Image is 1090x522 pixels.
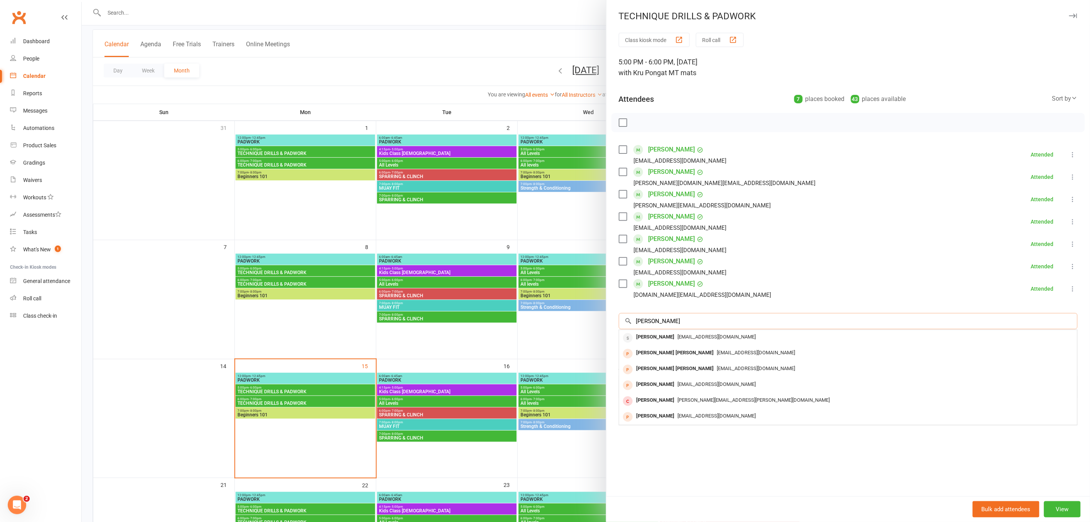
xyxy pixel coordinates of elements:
[661,69,697,77] span: at MT mats
[633,332,678,343] div: [PERSON_NAME]
[623,333,633,343] div: member
[634,200,771,210] div: [PERSON_NAME][EMAIL_ADDRESS][DOMAIN_NAME]
[649,188,695,200] a: [PERSON_NAME]
[678,334,756,340] span: [EMAIL_ADDRESS][DOMAIN_NAME]
[1044,501,1081,517] button: View
[10,85,81,102] a: Reports
[633,363,717,374] div: [PERSON_NAME] [PERSON_NAME]
[717,350,795,355] span: [EMAIL_ADDRESS][DOMAIN_NAME]
[23,73,45,79] div: Calendar
[1031,219,1054,224] div: Attended
[23,212,61,218] div: Assessments
[633,395,678,406] div: [PERSON_NAME]
[623,349,633,359] div: prospect
[23,90,42,96] div: Reports
[619,69,661,77] span: with Kru Pong
[10,172,81,189] a: Waivers
[649,255,695,268] a: [PERSON_NAME]
[649,166,695,178] a: [PERSON_NAME]
[8,496,26,514] iframe: Intercom live chat
[10,102,81,120] a: Messages
[623,365,633,374] div: prospect
[23,56,39,62] div: People
[9,8,29,27] a: Clubworx
[851,95,859,103] div: 43
[23,194,46,200] div: Workouts
[10,120,81,137] a: Automations
[634,268,727,278] div: [EMAIL_ADDRESS][DOMAIN_NAME]
[1031,174,1054,180] div: Attended
[633,379,678,390] div: [PERSON_NAME]
[24,496,30,502] span: 2
[678,397,830,403] span: [PERSON_NAME][EMAIL_ADDRESS][PERSON_NAME][DOMAIN_NAME]
[973,501,1039,517] button: Bulk add attendees
[649,143,695,156] a: [PERSON_NAME]
[23,38,50,44] div: Dashboard
[634,290,772,300] div: [DOMAIN_NAME][EMAIL_ADDRESS][DOMAIN_NAME]
[10,50,81,67] a: People
[23,142,56,148] div: Product Sales
[23,229,37,235] div: Tasks
[717,365,795,371] span: [EMAIL_ADDRESS][DOMAIN_NAME]
[634,245,727,255] div: [EMAIL_ADDRESS][DOMAIN_NAME]
[10,241,81,258] a: What's New1
[10,154,81,172] a: Gradings
[23,295,41,301] div: Roll call
[619,313,1078,329] input: Search to add attendees
[623,412,633,422] div: prospect
[1031,152,1054,157] div: Attended
[794,95,803,103] div: 7
[649,233,695,245] a: [PERSON_NAME]
[23,125,54,131] div: Automations
[851,94,906,104] div: places available
[1031,264,1054,269] div: Attended
[678,381,756,387] span: [EMAIL_ADDRESS][DOMAIN_NAME]
[23,160,45,166] div: Gradings
[1031,197,1054,202] div: Attended
[23,246,51,253] div: What's New
[55,246,61,252] span: 1
[634,178,816,188] div: [PERSON_NAME][DOMAIN_NAME][EMAIL_ADDRESS][DOMAIN_NAME]
[606,11,1090,22] div: TECHNIQUE DRILLS & PADWORK
[633,347,717,359] div: [PERSON_NAME] [PERSON_NAME]
[678,413,756,419] span: [EMAIL_ADDRESS][DOMAIN_NAME]
[634,156,727,166] div: [EMAIL_ADDRESS][DOMAIN_NAME]
[10,307,81,325] a: Class kiosk mode
[10,67,81,85] a: Calendar
[619,33,690,47] button: Class kiosk mode
[23,108,47,114] div: Messages
[1031,286,1054,291] div: Attended
[1031,241,1054,247] div: Attended
[10,206,81,224] a: Assessments
[10,290,81,307] a: Roll call
[1052,94,1078,104] div: Sort by
[23,177,42,183] div: Waivers
[794,94,845,104] div: places booked
[10,224,81,241] a: Tasks
[10,137,81,154] a: Product Sales
[634,223,727,233] div: [EMAIL_ADDRESS][DOMAIN_NAME]
[623,381,633,390] div: prospect
[23,278,70,284] div: General attendance
[23,313,57,319] div: Class check-in
[696,33,744,47] button: Roll call
[649,278,695,290] a: [PERSON_NAME]
[649,210,695,223] a: [PERSON_NAME]
[10,273,81,290] a: General attendance kiosk mode
[619,57,1078,78] div: 5:00 PM - 6:00 PM, [DATE]
[633,411,678,422] div: [PERSON_NAME]
[619,94,654,104] div: Attendees
[10,189,81,206] a: Workouts
[623,396,633,406] div: member
[10,33,81,50] a: Dashboard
